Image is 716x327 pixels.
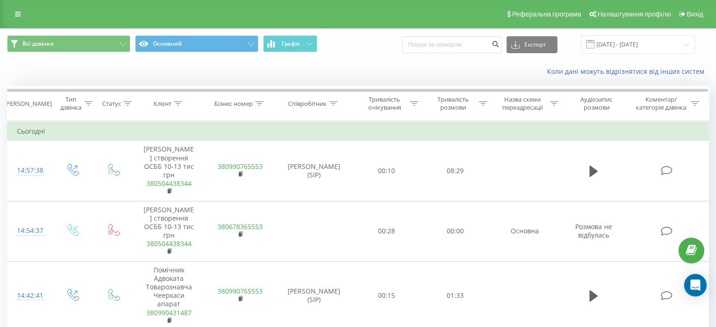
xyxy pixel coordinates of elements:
td: 08:29 [421,141,489,201]
div: Тип дзвінка [59,96,81,112]
button: Експорт [507,36,557,53]
span: Налаштування профілю [597,10,671,18]
td: 00:00 [421,201,489,261]
div: Назва схеми переадресації [498,96,547,112]
div: Бізнес номер [214,100,253,108]
div: [PERSON_NAME] [4,100,52,108]
td: [PERSON_NAME] створення ОСББ 10-13 тис грн [133,141,204,201]
div: 14:42:41 [17,287,42,305]
div: Тривалість розмови [429,96,476,112]
a: 380678365553 [217,222,263,231]
a: 380504438344 [146,179,192,188]
div: Open Intercom Messenger [684,274,707,296]
td: Сьогодні [8,122,709,141]
input: Пошук за номером [402,36,502,53]
td: Основна [489,201,560,261]
span: Розмова не відбулась [575,222,612,239]
div: Коментар/категорія дзвінка [633,96,688,112]
span: Вихід [687,10,703,18]
a: 380504438344 [146,239,192,248]
span: Графік [282,40,300,47]
span: Всі дзвінки [23,40,54,48]
td: 00:10 [353,141,421,201]
a: Коли дані можуть відрізнятися вiд інших систем [547,67,709,76]
div: Співробітник [288,100,327,108]
a: 380990765553 [217,162,263,171]
div: 14:54:37 [17,222,42,240]
span: Реферальна програма [512,10,581,18]
button: Основний [135,35,258,52]
div: Клієнт [153,100,171,108]
a: 380990765553 [217,287,263,295]
td: 00:28 [353,201,421,261]
div: Тривалість очікування [361,96,408,112]
td: [PERSON_NAME] створення ОСББ 10-13 тис грн [133,201,204,261]
button: Графік [263,35,317,52]
td: [PERSON_NAME] (SIP) [276,141,353,201]
div: Статус [102,100,121,108]
div: Аудіозапис розмови [569,96,624,112]
div: 14:57:38 [17,161,42,180]
button: Всі дзвінки [7,35,130,52]
a: 380990431487 [146,308,192,317]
